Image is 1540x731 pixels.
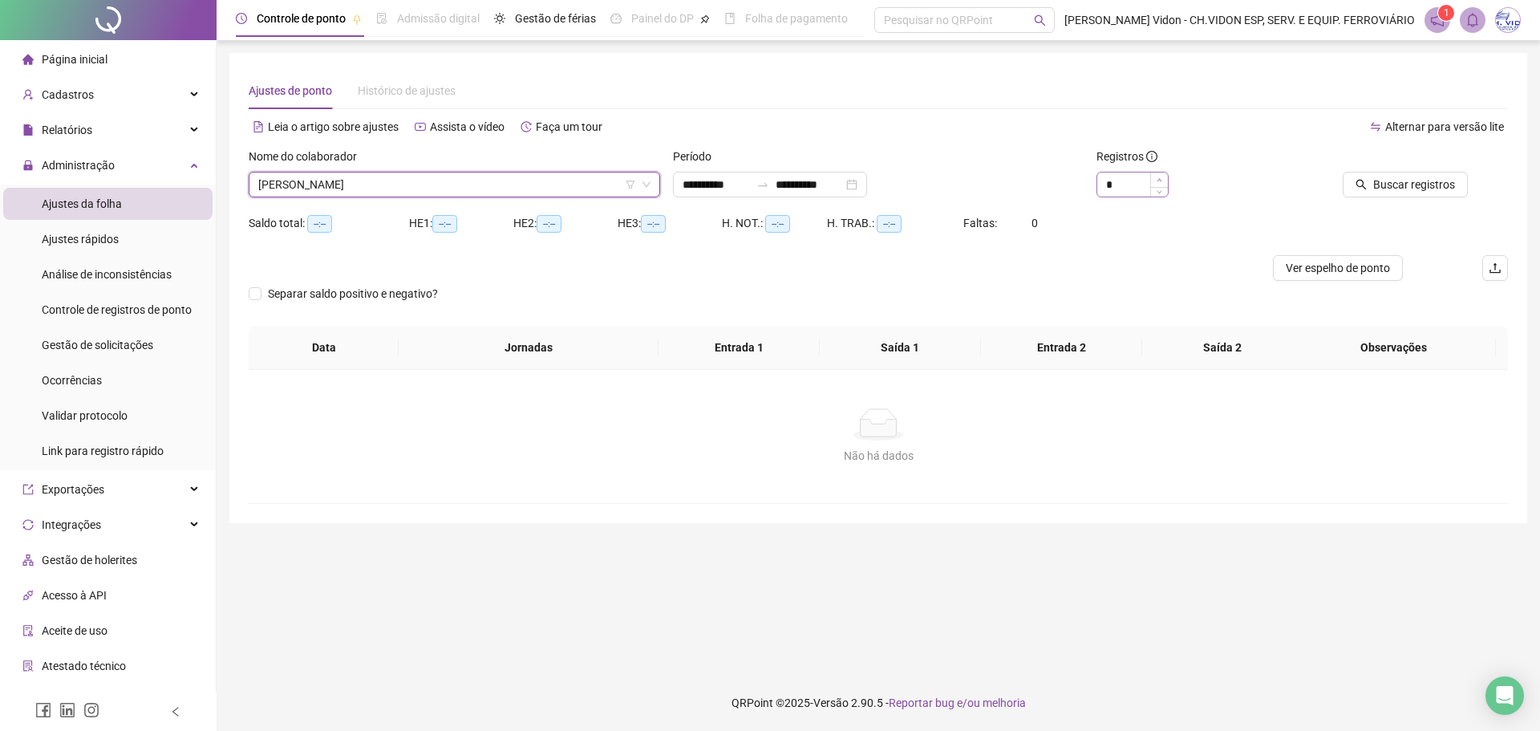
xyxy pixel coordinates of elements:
span: Página inicial [42,53,107,66]
button: Ver espelho de ponto [1273,255,1403,281]
span: facebook [35,702,51,718]
span: linkedin [59,702,75,718]
span: --:-- [765,215,790,233]
span: notification [1430,13,1445,27]
span: Decrease Value [1150,187,1168,197]
span: Validar protocolo [42,409,128,422]
span: Link para registro rápido [42,445,164,457]
div: HE 3: [618,214,722,233]
span: Leia o artigo sobre ajustes [268,120,399,133]
span: Análise de inconsistências [42,268,172,281]
span: export [22,484,34,495]
span: down [642,180,651,189]
span: Ajustes de ponto [249,84,332,97]
span: Aceite de uso [42,624,107,637]
span: swap-right [756,178,769,191]
span: Exportações [42,483,104,496]
div: H. TRAB.: [827,214,963,233]
span: dashboard [610,13,622,24]
span: Ver espelho de ponto [1286,259,1390,277]
span: apartment [22,554,34,566]
button: Buscar registros [1343,172,1468,197]
span: Administração [42,159,115,172]
span: 0 [1031,217,1038,229]
span: instagram [83,702,99,718]
div: Open Intercom Messenger [1485,676,1524,715]
span: Ocorrências [42,374,102,387]
span: Acesso à API [42,589,107,602]
span: file-text [253,121,264,132]
span: search [1034,14,1046,26]
span: info-circle [1146,151,1157,162]
span: Buscar registros [1373,176,1455,193]
span: Gestão de holerites [42,554,137,567]
th: Observações [1291,326,1496,370]
label: Período [673,148,722,165]
span: search [1356,179,1367,190]
div: Não há dados [268,447,1489,465]
span: down [1157,189,1162,195]
span: book [724,13,736,24]
span: Controle de registros de ponto [42,303,192,316]
span: Separar saldo positivo e negativo? [261,285,444,303]
th: Entrada 2 [981,326,1142,370]
span: bell [1465,13,1480,27]
span: filter [626,180,635,189]
span: file [22,124,34,136]
span: file-done [376,13,387,24]
span: Increase Value [1150,173,1168,187]
span: upload [1489,262,1501,274]
span: --:-- [877,215,902,233]
span: Assista o vídeo [430,120,505,133]
span: Reportar bug e/ou melhoria [889,696,1026,709]
span: Painel do DP [631,12,694,25]
span: --:-- [432,215,457,233]
span: audit [22,625,34,636]
span: Ajustes rápidos [42,233,119,246]
div: HE 1: [409,214,513,233]
span: home [22,54,34,65]
sup: 1 [1438,5,1454,21]
span: Cadastros [42,88,94,101]
span: user-add [22,89,34,100]
img: 30584 [1496,8,1520,32]
span: Versão [813,696,849,709]
th: Entrada 1 [659,326,820,370]
th: Saída 2 [1142,326,1303,370]
span: left [170,706,181,717]
span: Relatórios [42,124,92,136]
span: Histórico de ajustes [358,84,456,97]
span: Gestão de solicitações [42,339,153,351]
span: --:-- [537,215,561,233]
span: history [521,121,532,132]
span: Alternar para versão lite [1385,120,1504,133]
span: up [1157,177,1162,183]
span: solution [22,660,34,672]
div: Saldo total: [249,214,409,233]
label: Nome do colaborador [249,148,367,165]
th: Jornadas [399,326,659,370]
span: to [756,178,769,191]
span: --:-- [307,215,332,233]
div: H. NOT.: [722,214,827,233]
span: Registros [1096,148,1157,165]
span: 1 [1444,7,1449,18]
span: youtube [415,121,426,132]
span: Controle de ponto [257,12,346,25]
span: api [22,590,34,601]
span: LEONARDO DIAS [258,173,650,197]
span: Faltas: [963,217,999,229]
span: lock [22,160,34,171]
span: sun [494,13,505,24]
span: --:-- [641,215,666,233]
div: HE 2: [513,214,618,233]
span: clock-circle [236,13,247,24]
span: swap [1370,121,1381,132]
span: pushpin [700,14,710,24]
span: Faça um tour [536,120,602,133]
span: pushpin [352,14,362,24]
th: Saída 1 [820,326,981,370]
span: Observações [1304,339,1483,356]
span: Atestado técnico [42,660,126,672]
span: [PERSON_NAME] Vidon - CH.VIDON ESP, SERV. E EQUIP. FERROVIÁRIO [1064,11,1415,29]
